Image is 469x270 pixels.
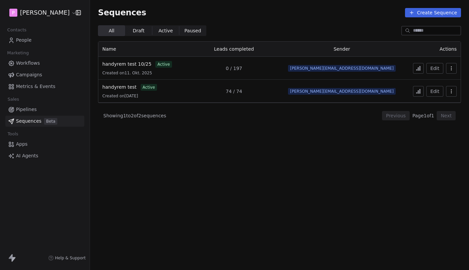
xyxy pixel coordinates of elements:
span: Workflows [16,60,40,67]
a: Apps [5,139,84,150]
a: Metrics & Events [5,81,84,92]
span: Help & Support [55,255,86,261]
span: Active [158,27,173,34]
button: P[PERSON_NAME] [8,7,71,18]
span: Draft [133,27,144,34]
span: 0 / 197 [226,65,242,72]
span: Pipelines [16,106,37,113]
span: Leads completed [214,46,254,52]
span: P [12,9,15,16]
span: Created on 11. Okt. 2025 [102,70,152,76]
a: Pipelines [5,104,84,115]
a: Help & Support [48,255,86,261]
span: Sales [5,94,22,104]
button: Previous [382,111,410,120]
span: [PERSON_NAME] [20,8,70,17]
span: [PERSON_NAME][EMAIL_ADDRESS][DOMAIN_NAME] [288,88,396,95]
a: handyrem test 10/25 [102,61,151,68]
a: Workflows [5,58,84,69]
span: 74 / 74 [226,88,242,95]
a: AI Agents [5,150,84,161]
span: Page 1 of 1 [412,112,434,119]
span: Paused [184,27,201,34]
span: active [141,84,157,91]
span: Actions [440,46,457,52]
span: handyrem test 10/25 [102,61,151,67]
span: Sender [334,46,350,52]
span: Created on [DATE] [102,93,138,99]
span: Marketing [4,48,32,58]
button: Create Sequence [405,8,461,17]
span: Showing 1 to 2 of 2 sequences [103,112,166,119]
span: [PERSON_NAME][EMAIL_ADDRESS][DOMAIN_NAME] [288,65,396,72]
span: Sequences [98,8,146,17]
button: Edit [426,63,443,74]
span: Campaigns [16,71,42,78]
span: Apps [16,141,28,148]
span: Metrics & Events [16,83,55,90]
span: active [155,61,172,68]
a: SequencesBeta [5,116,84,127]
span: Tools [5,129,21,139]
span: AI Agents [16,152,38,159]
a: People [5,35,84,46]
a: handyrem test [102,84,137,91]
span: People [16,37,32,44]
span: Beta [44,118,57,125]
a: Campaigns [5,69,84,80]
button: Next [437,111,456,120]
span: Name [102,46,116,52]
button: Edit [426,86,443,97]
span: Sequences [16,118,41,125]
span: handyrem test [102,84,137,90]
span: Contacts [4,25,29,35]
